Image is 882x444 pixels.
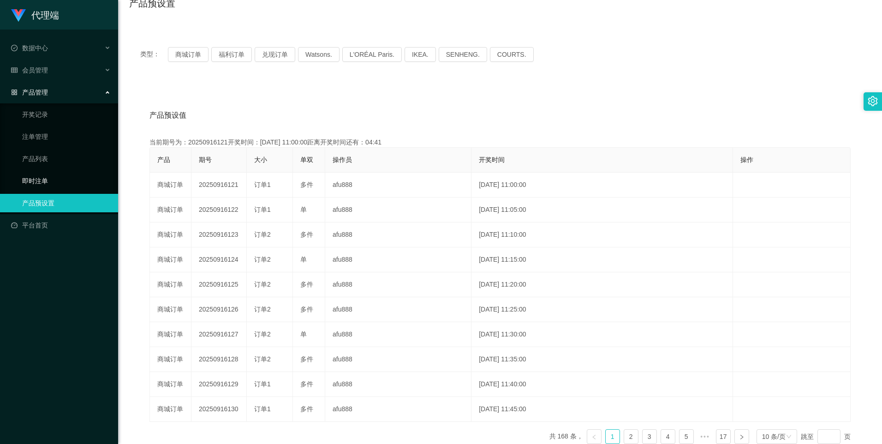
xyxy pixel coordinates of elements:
[254,206,271,213] span: 订单1
[325,247,471,272] td: afu888
[22,150,111,168] a: 产品列表
[191,222,247,247] td: 20250916123
[254,330,271,338] span: 订单2
[325,372,471,397] td: afu888
[697,429,712,444] li: 向后 5 页
[255,47,295,62] button: 兑现订单
[149,110,186,121] span: 产品预设值
[471,173,733,198] td: [DATE] 11:00:00
[157,156,170,163] span: 产品
[697,429,712,444] span: •••
[716,430,730,444] a: 17
[199,156,212,163] span: 期号
[605,429,620,444] li: 1
[439,47,487,62] button: SENHENG.
[325,322,471,347] td: afu888
[661,430,675,444] a: 4
[150,347,191,372] td: 商城订单
[11,45,18,51] i: 图标: check-circle-o
[739,434,745,440] i: 图标: right
[325,397,471,422] td: afu888
[325,297,471,322] td: afu888
[325,272,471,297] td: afu888
[191,397,247,422] td: 20250916130
[254,380,271,388] span: 订单1
[149,138,851,147] div: 当前期号为：20250916121开奖时间：[DATE] 11:00:00距离开奖时间还有：04:41
[168,47,209,62] button: 商城订单
[734,429,749,444] li: 下一页
[300,355,313,363] span: 多件
[22,127,111,146] a: 注单管理
[740,156,753,163] span: 操作
[479,156,505,163] span: 开奖时间
[661,429,675,444] li: 4
[471,247,733,272] td: [DATE] 11:15:00
[679,429,694,444] li: 5
[211,47,252,62] button: 福利订单
[150,372,191,397] td: 商城订单
[300,256,307,263] span: 单
[254,281,271,288] span: 订单2
[11,66,48,74] span: 会员管理
[300,231,313,238] span: 多件
[300,330,307,338] span: 单
[325,173,471,198] td: afu888
[325,198,471,222] td: afu888
[300,156,313,163] span: 单双
[300,181,313,188] span: 多件
[471,297,733,322] td: [DATE] 11:25:00
[150,173,191,198] td: 商城订单
[606,430,620,444] a: 1
[191,272,247,297] td: 20250916125
[254,181,271,188] span: 订单1
[140,47,168,62] span: 类型：
[11,11,59,18] a: 代理端
[150,322,191,347] td: 商城订单
[11,89,18,96] i: 图标: appstore-o
[868,96,878,106] i: 图标: setting
[150,198,191,222] td: 商城订单
[762,430,786,444] div: 10 条/页
[11,216,111,234] a: 图标: dashboard平台首页
[254,355,271,363] span: 订单2
[191,297,247,322] td: 20250916126
[191,173,247,198] td: 20250916121
[11,9,26,22] img: logo.9652507e.png
[22,105,111,124] a: 开奖记录
[471,397,733,422] td: [DATE] 11:45:00
[471,372,733,397] td: [DATE] 11:40:00
[11,44,48,52] span: 数据中心
[471,272,733,297] td: [DATE] 11:20:00
[254,156,267,163] span: 大小
[679,430,693,444] a: 5
[643,430,656,444] a: 3
[300,281,313,288] span: 多件
[150,247,191,272] td: 商城订单
[405,47,436,62] button: IKEA.
[624,429,638,444] li: 2
[22,172,111,190] a: 即时注单
[716,429,731,444] li: 17
[254,306,271,313] span: 订单2
[786,434,792,440] i: 图标: down
[150,272,191,297] td: 商城订单
[471,322,733,347] td: [DATE] 11:30:00
[191,372,247,397] td: 20250916129
[31,0,59,30] h1: 代理端
[254,405,271,413] span: 订单1
[191,198,247,222] td: 20250916122
[11,89,48,96] span: 产品管理
[591,434,597,440] i: 图标: left
[642,429,657,444] li: 3
[191,247,247,272] td: 20250916124
[624,430,638,444] a: 2
[333,156,352,163] span: 操作员
[191,322,247,347] td: 20250916127
[471,198,733,222] td: [DATE] 11:05:00
[150,297,191,322] td: 商城订单
[587,429,602,444] li: 上一页
[22,194,111,212] a: 产品预设置
[325,222,471,247] td: afu888
[300,405,313,413] span: 多件
[150,397,191,422] td: 商城订单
